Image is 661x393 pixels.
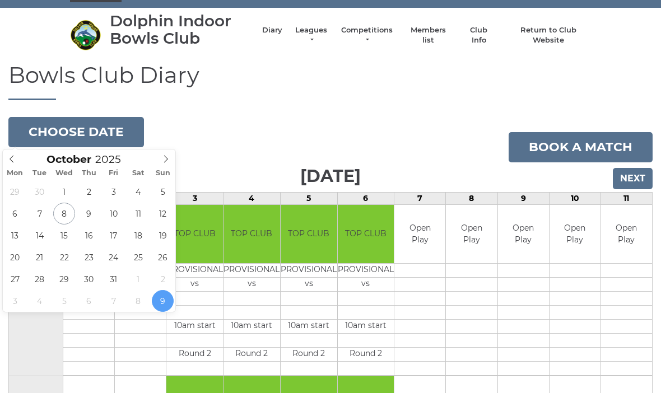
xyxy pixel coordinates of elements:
[338,205,394,264] td: TOP CLUB
[101,170,126,177] span: Fri
[338,348,394,362] td: Round 2
[78,203,100,224] span: October 9, 2025
[463,25,495,45] a: Club Info
[78,224,100,246] span: October 16, 2025
[224,192,281,204] td: 4
[224,264,280,278] td: PROVISIONAL
[613,168,653,189] input: Next
[78,290,100,312] span: November 6, 2025
[8,117,144,147] button: Choose date
[281,320,337,334] td: 10am start
[53,224,75,246] span: October 15, 2025
[29,181,50,203] span: September 30, 2025
[340,25,394,45] a: Competitions
[497,192,549,204] td: 9
[52,170,77,177] span: Wed
[29,290,50,312] span: November 4, 2025
[127,181,149,203] span: October 4, 2025
[53,268,75,290] span: October 29, 2025
[152,181,174,203] span: October 5, 2025
[152,246,174,268] span: October 26, 2025
[166,320,223,334] td: 10am start
[4,268,26,290] span: October 27, 2025
[446,205,497,264] td: Open Play
[498,205,549,264] td: Open Play
[103,290,124,312] span: November 7, 2025
[281,348,337,362] td: Round 2
[53,203,75,224] span: October 8, 2025
[280,192,337,204] td: 5
[78,181,100,203] span: October 2, 2025
[446,192,497,204] td: 8
[91,153,135,166] input: Scroll to increment
[224,348,280,362] td: Round 2
[166,278,223,292] td: vs
[4,224,26,246] span: October 13, 2025
[506,25,591,45] a: Return to Club Website
[127,246,149,268] span: October 25, 2025
[103,268,124,290] span: October 31, 2025
[53,290,75,312] span: November 5, 2025
[166,205,223,264] td: TOP CLUB
[337,192,394,204] td: 6
[294,25,329,45] a: Leagues
[281,264,337,278] td: PROVISIONAL
[166,264,223,278] td: PROVISIONAL
[29,246,50,268] span: October 21, 2025
[127,268,149,290] span: November 1, 2025
[166,348,223,362] td: Round 2
[549,192,601,204] td: 10
[151,170,175,177] span: Sun
[110,12,251,47] div: Dolphin Indoor Bowls Club
[281,278,337,292] td: vs
[4,290,26,312] span: November 3, 2025
[103,181,124,203] span: October 3, 2025
[394,205,445,264] td: Open Play
[4,181,26,203] span: September 29, 2025
[152,224,174,246] span: October 19, 2025
[77,170,101,177] span: Thu
[127,224,149,246] span: October 18, 2025
[262,25,282,35] a: Diary
[404,25,451,45] a: Members list
[281,205,337,264] td: TOP CLUB
[127,290,149,312] span: November 8, 2025
[103,246,124,268] span: October 24, 2025
[224,205,280,264] td: TOP CLUB
[29,268,50,290] span: October 28, 2025
[224,278,280,292] td: vs
[126,170,151,177] span: Sat
[338,278,394,292] td: vs
[103,224,124,246] span: October 17, 2025
[78,268,100,290] span: October 30, 2025
[166,192,224,204] td: 3
[338,320,394,334] td: 10am start
[4,246,26,268] span: October 20, 2025
[152,203,174,224] span: October 12, 2025
[509,132,653,162] a: Book a match
[29,203,50,224] span: October 7, 2025
[53,246,75,268] span: October 22, 2025
[3,170,27,177] span: Mon
[550,205,601,264] td: Open Play
[78,246,100,268] span: October 23, 2025
[601,192,652,204] td: 11
[224,320,280,334] td: 10am start
[29,224,50,246] span: October 14, 2025
[127,203,149,224] span: October 11, 2025
[103,203,124,224] span: October 10, 2025
[152,268,174,290] span: November 2, 2025
[152,290,174,312] span: November 9, 2025
[338,264,394,278] td: PROVISIONAL
[8,63,653,100] h1: Bowls Club Diary
[70,20,101,50] img: Dolphin Indoor Bowls Club
[53,181,75,203] span: October 1, 2025
[394,192,446,204] td: 7
[4,203,26,224] span: October 6, 2025
[27,170,52,177] span: Tue
[46,155,91,165] span: Scroll to increment
[601,205,652,264] td: Open Play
